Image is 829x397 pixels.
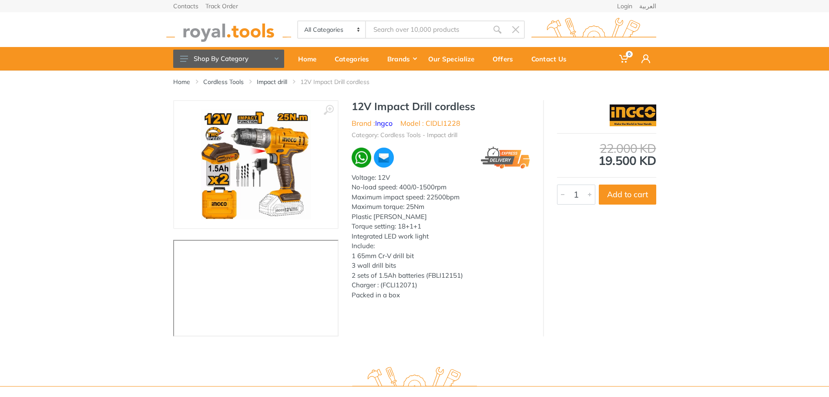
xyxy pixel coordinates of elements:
a: Login [617,3,632,9]
img: ma.webp [373,147,395,168]
a: Our Specialize [422,47,487,71]
div: Offers [487,50,525,68]
img: Royal Tools - 12V Impact Drill cordless [201,110,311,219]
img: royal.tools Logo [352,367,477,391]
nav: breadcrumb [173,77,656,86]
li: Model : CIDLI1228 [400,118,460,128]
a: Track Order [205,3,238,9]
select: Category [298,21,366,38]
li: Brand : [352,118,393,128]
button: Add to cart [599,185,656,205]
div: Categories [329,50,381,68]
a: Impact drill [257,77,287,86]
div: Home [292,50,329,68]
button: Shop By Category [173,50,284,68]
li: 12V Impact Drill cordless [300,77,383,86]
a: Home [292,47,329,71]
a: Contacts [173,3,198,9]
div: 19.500 KD [557,142,656,167]
a: Offers [487,47,525,71]
img: wa.webp [352,148,372,168]
a: Ingco [375,119,393,128]
input: Site search [366,20,488,39]
a: Cordless Tools [203,77,244,86]
span: 0 [626,51,633,57]
div: Our Specialize [422,50,487,68]
div: Contact Us [525,50,579,68]
img: express.png [481,147,530,168]
div: Brands [381,50,422,68]
a: Contact Us [525,47,579,71]
a: 0 [613,47,635,71]
a: Home [173,77,190,86]
img: Ingco [610,104,656,126]
p: Voltage: 12V No-load speed: 400/0-1500rpm Maximum impact speed: 22500bpm Maximum torque: 25Nm Pla... [352,173,530,300]
div: 22.000 KD [557,142,656,155]
img: royal.tools Logo [531,18,656,42]
li: Category: Cordless Tools - Impact drill [352,131,457,140]
img: royal.tools Logo [166,18,291,42]
a: العربية [639,3,656,9]
h1: 12V Impact Drill cordless [352,100,530,113]
a: Categories [329,47,381,71]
